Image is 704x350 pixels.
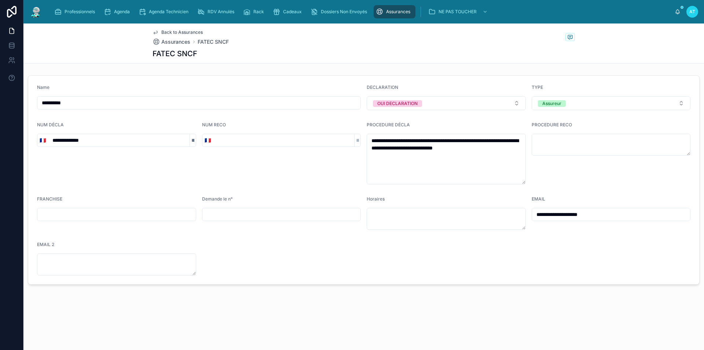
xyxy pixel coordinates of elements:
[321,9,367,15] span: Dossiers Non Envoyés
[542,100,561,107] div: Assureur
[205,137,211,144] span: 🇫🇷
[374,5,415,18] a: Assurances
[532,122,572,127] span: PROCEDURE RECO
[202,122,226,127] span: NUM RECO
[161,38,190,46] span: Assurances
[202,196,232,202] span: Demande le n°
[114,9,130,15] span: Agenda
[426,5,491,18] a: NE PAS TOUCHER
[52,5,100,18] a: Professionnels
[29,6,43,18] img: App logo
[689,9,695,15] span: AT
[136,5,194,18] a: Agenda Technicien
[367,122,410,127] span: PROCEDURE DÉCLA
[153,48,197,59] h1: FATEC SNCF
[37,122,64,127] span: NUM DÉCLA
[102,5,135,18] a: Agenda
[40,137,46,144] span: 🇫🇷
[308,5,372,18] a: Dossiers Non Envoyés
[377,100,418,107] div: OUI DECLARATION
[198,38,229,46] a: FATEC SNCF
[241,5,269,18] a: Rack
[153,38,190,46] a: Assurances
[532,196,545,202] span: EMAIL
[161,29,203,35] span: Back to Assurances
[271,5,307,18] a: Cadeaux
[367,96,526,110] button: Select Button
[37,196,62,202] span: FRANCHISE
[153,29,203,35] a: Back to Assurances
[202,134,213,147] button: Select Button
[532,84,543,90] span: TYPE
[367,196,385,202] span: Horaires
[195,5,239,18] a: RDV Annulés
[37,242,54,247] span: EMAIL 2
[149,9,188,15] span: Agenda Technicien
[48,4,675,20] div: scrollable content
[386,9,410,15] span: Assurances
[37,84,49,90] span: Name
[208,9,234,15] span: RDV Annulés
[65,9,95,15] span: Professionnels
[439,9,477,15] span: NE PAS TOUCHER
[283,9,302,15] span: Cadeaux
[367,84,398,90] span: DECLARATION
[37,134,48,147] button: Select Button
[253,9,264,15] span: Rack
[532,96,691,110] button: Select Button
